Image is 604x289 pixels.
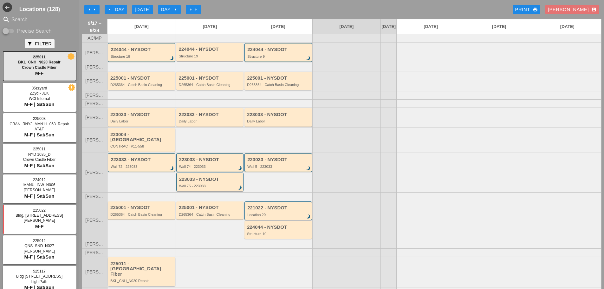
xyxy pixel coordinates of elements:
span: 225022 [33,208,46,213]
i: arrow_right [188,7,193,12]
span: M-F [35,70,44,76]
span: [PERSON_NAME] [85,93,104,98]
span: M-F | Sat/Sun [24,254,54,259]
a: Print [513,5,540,14]
div: Structure 19 [179,54,242,58]
div: CONTRACT #11-558 [110,144,174,148]
span: M-F | Sat/Sun [24,193,54,199]
span: [PERSON_NAME] [85,194,104,199]
div: 223033 - NYSDOT [110,112,174,117]
div: D265364 - Catch Basin Cleaning [179,213,242,216]
i: brightness_3 [305,55,312,62]
i: arrow_left [87,7,92,12]
div: D265364 - Catch Basin Cleaning [110,83,174,87]
div: Structure 10 [247,232,310,236]
div: Day [161,6,178,13]
span: 225012 [33,239,46,243]
span: [PERSON_NAME] [85,50,104,55]
div: D265364 - Catch Basin Cleaning [247,83,310,87]
div: 223033 - NYSDOT [179,112,242,117]
span: [PERSON_NAME] [85,101,104,106]
span: CRAN_RNYJ_MAN11_053_Repair [10,122,69,126]
i: brightness_3 [168,55,175,62]
span: [PERSON_NAME] [24,249,55,253]
span: ZZyd - JEK [30,91,49,95]
span: 9/17 – 9/24 [85,19,104,34]
div: 223033 - NYSDOT [111,157,173,162]
button: Day [158,5,181,14]
span: NYD 1035_D [28,152,51,157]
div: Enable Precise search to match search terms exactly. [3,27,77,35]
i: arrow_right [173,7,178,12]
span: 225011 [33,55,46,59]
div: Day [107,6,125,13]
i: arrow_right [193,7,198,12]
div: Daily Labor [179,119,242,123]
button: [DATE] [132,5,153,14]
div: 223033 - NYSDOT [179,177,242,182]
div: 224044 - NYSDOT [179,47,242,52]
div: 223033 - NYSDOT [247,112,310,117]
span: 225011 [33,147,46,151]
div: Print [515,6,538,13]
div: 223004 - [GEOGRAPHIC_DATA] [110,132,174,142]
div: 225001 - NYSDOT [179,76,242,81]
label: Precise Search [17,28,52,34]
span: LightPath [31,279,48,284]
i: brightness_3 [168,165,175,172]
span: [PERSON_NAME] [24,188,55,192]
div: Wall 5 - 223033 [247,165,310,168]
span: QNS_SND_N027 [24,244,54,248]
i: brightness_3 [237,165,244,172]
div: Wall 72 - 223033 [111,165,173,168]
span: 224012 [33,178,46,182]
span: M-F [35,224,44,229]
span: M-F | Sat/Sun [24,102,54,107]
div: Daily Labor [247,119,310,123]
span: M-F | Sat/Sun [24,132,54,137]
div: 225011 - [GEOGRAPHIC_DATA] Fiber [110,261,174,277]
div: 225001 - NYSDOT [110,205,174,210]
span: BKL_CNH_N020 Repair [18,60,60,64]
span: [PERSON_NAME] [85,115,104,120]
a: [DATE] [313,19,381,34]
div: Daily Labor [110,119,174,123]
div: 225001 - NYSDOT [247,76,310,81]
div: 224044 - NYSDOT [111,47,173,52]
div: 221022 - NYSDOT [247,205,310,211]
button: Shrink Sidebar [3,3,12,12]
span: [PERSON_NAME] [85,79,104,83]
div: Filter [27,40,52,48]
i: account_box [591,7,596,12]
i: west [3,3,12,12]
a: [DATE] [465,19,533,34]
div: D265364 - Catch Basin Cleaning [110,213,174,216]
button: Move Ahead 1 Week [186,5,201,14]
button: Filter [25,39,54,48]
div: BKL_CNH_N020 Repair [110,279,174,283]
span: AC/MP [88,36,101,41]
span: Crown Castle Fiber [22,65,56,70]
span: [PERSON_NAME] [24,218,55,223]
div: 224044 - NYSDOT [247,47,310,52]
a: [DATE] [397,19,465,34]
a: [DATE] [176,19,244,34]
span: 525117 [33,269,46,273]
span: WCI Internal [29,96,50,101]
i: arrow_left [92,7,97,12]
div: Wall 74 - 223033 [179,165,242,168]
div: [DATE] [135,6,151,13]
i: arrow_left [107,7,112,12]
button: [PERSON_NAME] [545,5,599,14]
i: new_releases [69,85,75,90]
i: new_releases [68,54,74,59]
span: AT&T [35,127,44,131]
span: Crown Castle Fiber [23,157,56,162]
a: [DATE] [533,19,601,34]
div: Location 20 [247,213,310,217]
div: 223033 - NYSDOT [247,157,310,162]
div: Structure 16 [111,55,173,58]
div: [PERSON_NAME] [548,6,596,13]
a: [DATE] [381,19,396,34]
span: MANU_INW_N006 [23,183,55,187]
